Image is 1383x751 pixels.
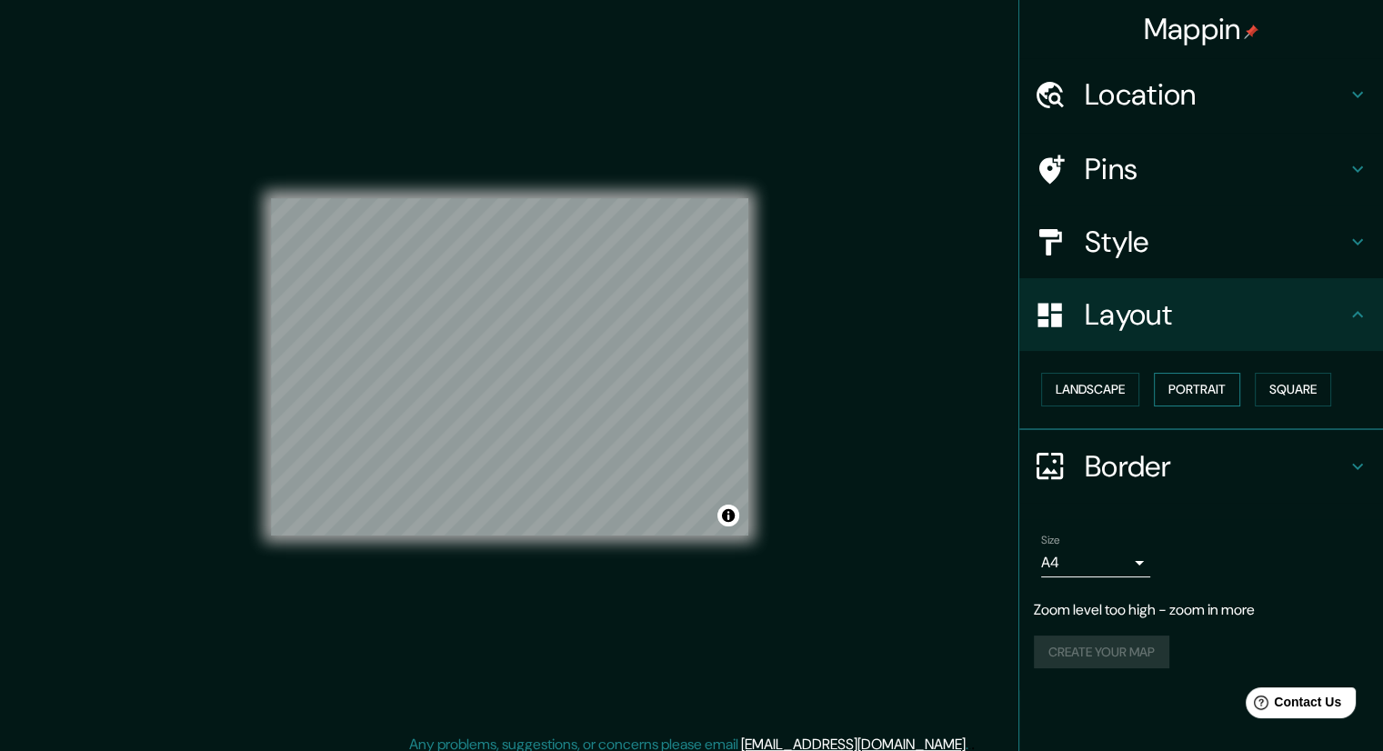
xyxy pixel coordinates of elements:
[1085,448,1347,485] h4: Border
[1019,205,1383,278] div: Style
[1041,532,1060,547] label: Size
[1244,25,1258,39] img: pin-icon.png
[1041,548,1150,577] div: A4
[1085,224,1347,260] h4: Style
[1041,373,1139,406] button: Landscape
[1085,151,1347,187] h4: Pins
[717,505,739,526] button: Toggle attribution
[1085,296,1347,333] h4: Layout
[1034,599,1368,621] p: Zoom level too high - zoom in more
[1144,11,1259,47] h4: Mappin
[1085,76,1347,113] h4: Location
[1019,133,1383,205] div: Pins
[1019,278,1383,351] div: Layout
[1154,373,1240,406] button: Portrait
[1019,430,1383,503] div: Border
[1019,58,1383,131] div: Location
[271,198,748,536] canvas: Map
[1221,680,1363,731] iframe: Help widget launcher
[1255,373,1331,406] button: Square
